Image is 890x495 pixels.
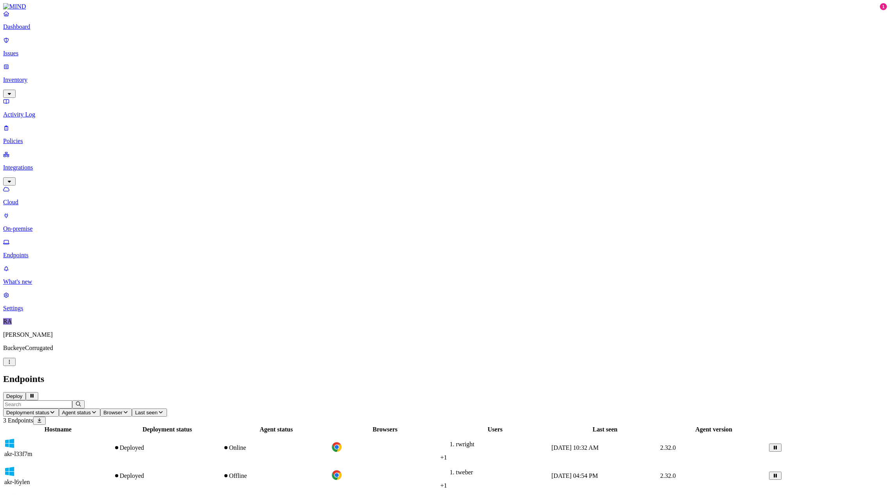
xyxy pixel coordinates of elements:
[3,345,887,352] p: BuckeyeCorrugated
[3,374,887,384] h2: Endpoints
[3,63,887,97] a: Inventory
[551,426,659,433] div: Last seen
[62,410,91,415] span: Agent status
[3,23,887,30] p: Dashboard
[223,426,330,433] div: Agent status
[3,138,887,145] p: Policies
[3,400,72,408] input: Search
[3,265,887,285] a: What's new
[551,444,599,451] span: [DATE] 10:32 AM
[3,199,887,206] p: Cloud
[360,475,384,482] img: firefox
[4,466,15,477] img: windows
[3,225,887,232] p: On-premise
[331,426,439,433] div: Browsers
[3,252,887,259] p: Endpoints
[223,472,330,479] div: Offline
[223,444,330,451] div: Online
[441,454,447,461] span: + 1
[3,50,887,57] p: Issues
[441,482,447,489] span: + 1
[103,410,123,415] span: Browser
[660,472,676,479] span: 2.32.0
[3,98,887,118] a: Activity Log
[3,3,887,10] a: MIND
[3,331,887,338] p: [PERSON_NAME]
[360,447,384,454] img: firefox
[6,410,49,415] span: Deployment status
[441,426,550,433] div: Users
[660,426,767,433] div: Agent version
[880,3,887,10] div: 1
[342,475,360,482] img: edge
[3,76,887,83] p: Inventory
[331,442,342,453] img: chrome
[3,10,887,30] a: Dashboard
[3,239,887,259] a: Endpoints
[456,469,473,476] span: tweber
[3,318,12,325] span: RA
[3,3,26,10] img: MIND
[3,164,887,171] p: Integrations
[3,278,887,285] p: What's new
[120,472,144,479] span: Deployed
[456,441,474,447] span: rwright
[331,470,342,481] img: chrome
[3,292,887,312] a: Settings
[4,479,30,485] span: akr-l6ylen
[660,444,676,451] span: 2.32.0
[4,438,15,449] img: windows
[114,426,221,433] div: Deployment status
[551,472,598,479] span: [DATE] 04:54 PM
[3,151,887,184] a: Integrations
[3,417,33,424] span: 3 Endpoints
[3,37,887,57] a: Issues
[3,124,887,145] a: Policies
[3,186,887,206] a: Cloud
[3,212,887,232] a: On-premise
[3,392,26,400] button: Deploy
[4,426,112,433] div: Hostname
[342,447,360,454] img: edge
[120,444,144,451] span: Deployed
[135,410,158,415] span: Last seen
[3,111,887,118] p: Activity Log
[3,305,887,312] p: Settings
[4,451,32,457] span: akr-l33f7m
